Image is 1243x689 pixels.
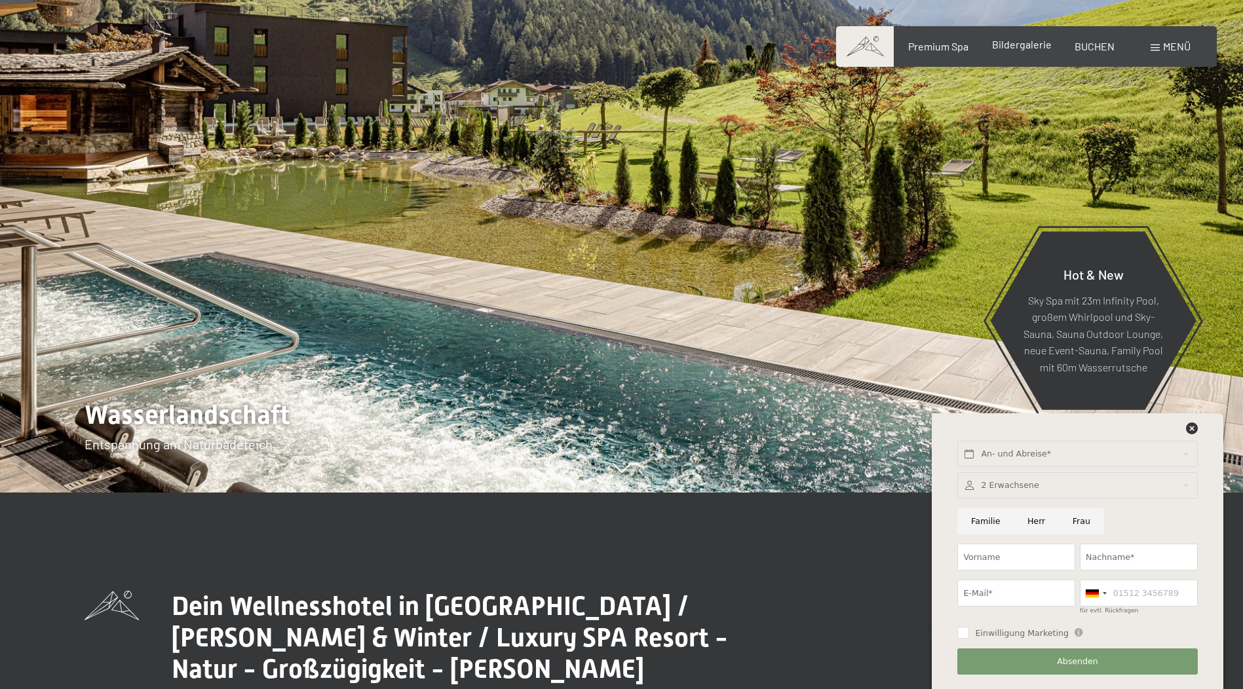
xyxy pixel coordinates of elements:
[1080,580,1111,606] div: Germany (Deutschland): +49
[975,627,1069,639] span: Einwilligung Marketing
[1022,291,1164,375] p: Sky Spa mit 23m Infinity Pool, großem Whirlpool und Sky-Sauna, Sauna Outdoor Lounge, neue Event-S...
[1057,656,1098,667] span: Absenden
[908,40,968,52] a: Premium Spa
[957,648,1197,675] button: Absenden
[992,38,1052,50] a: Bildergalerie
[1163,40,1191,52] span: Menü
[1075,40,1115,52] a: BUCHEN
[1063,266,1124,282] span: Hot & New
[1080,580,1198,606] input: 01512 3456789
[172,591,728,684] span: Dein Wellnesshotel in [GEOGRAPHIC_DATA] / [PERSON_NAME] & Winter / Luxury SPA Resort - Natur - Gr...
[1080,607,1138,614] label: für evtl. Rückfragen
[989,231,1197,411] a: Hot & New Sky Spa mit 23m Infinity Pool, großem Whirlpool und Sky-Sauna, Sauna Outdoor Lounge, ne...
